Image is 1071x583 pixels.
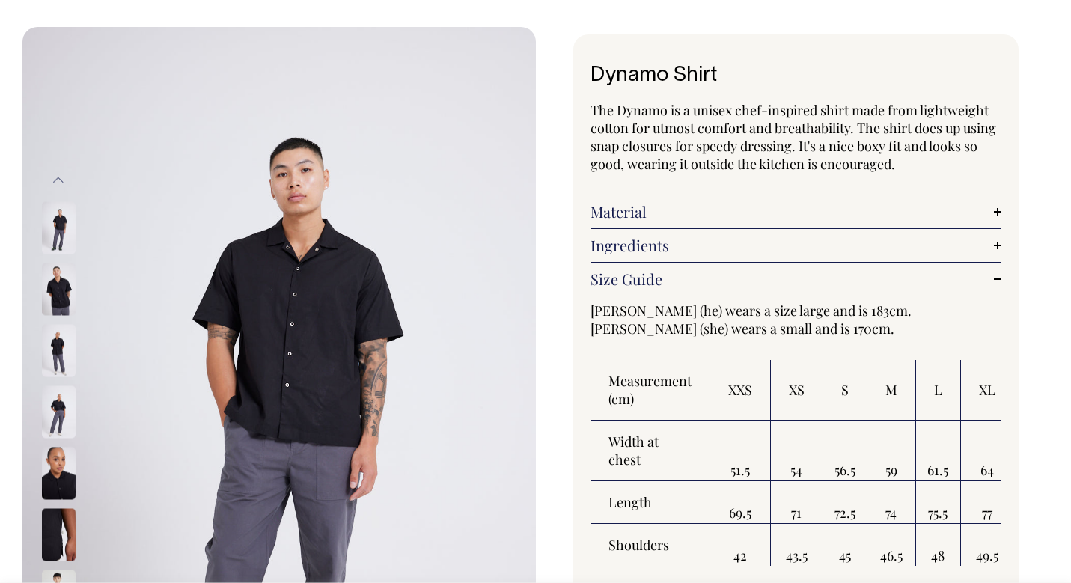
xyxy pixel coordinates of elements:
a: Ingredients [591,236,1002,254]
img: black [42,263,76,315]
td: 74 [867,481,916,524]
th: L [916,360,961,421]
a: Material [591,203,1002,221]
td: 56.5 [823,421,867,481]
td: 51.5 [710,421,771,481]
img: black [42,324,76,376]
span: The Dynamo is a unisex chef-inspired shirt made from lightweight cotton for utmost comfort and br... [591,101,996,173]
td: 43.5 [771,524,823,566]
th: XL [961,360,1014,421]
td: 46.5 [867,524,916,566]
th: Shoulders [591,524,710,566]
td: 48 [916,524,961,566]
td: 61.5 [916,421,961,481]
img: black [42,385,76,438]
th: XXS [710,360,771,421]
td: 64 [961,421,1014,481]
td: 69.5 [710,481,771,524]
th: Length [591,481,710,524]
td: 59 [867,421,916,481]
th: XS [771,360,823,421]
button: Previous [47,164,70,198]
img: black [42,447,76,499]
th: S [823,360,867,421]
td: 45 [823,524,867,566]
img: black [42,508,76,561]
img: black [42,201,76,254]
td: 42 [710,524,771,566]
h1: Dynamo Shirt [591,64,1002,88]
th: Width at chest [591,421,710,481]
span: [PERSON_NAME] (he) wears a size large and is 183cm. [PERSON_NAME] (she) wears a small and is 170cm. [591,302,912,338]
td: 72.5 [823,481,867,524]
td: 71 [771,481,823,524]
td: 49.5 [961,524,1014,566]
td: 75.5 [916,481,961,524]
td: 77 [961,481,1014,524]
a: Size Guide [591,270,1002,288]
th: M [867,360,916,421]
td: 54 [771,421,823,481]
th: Measurement (cm) [591,360,710,421]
